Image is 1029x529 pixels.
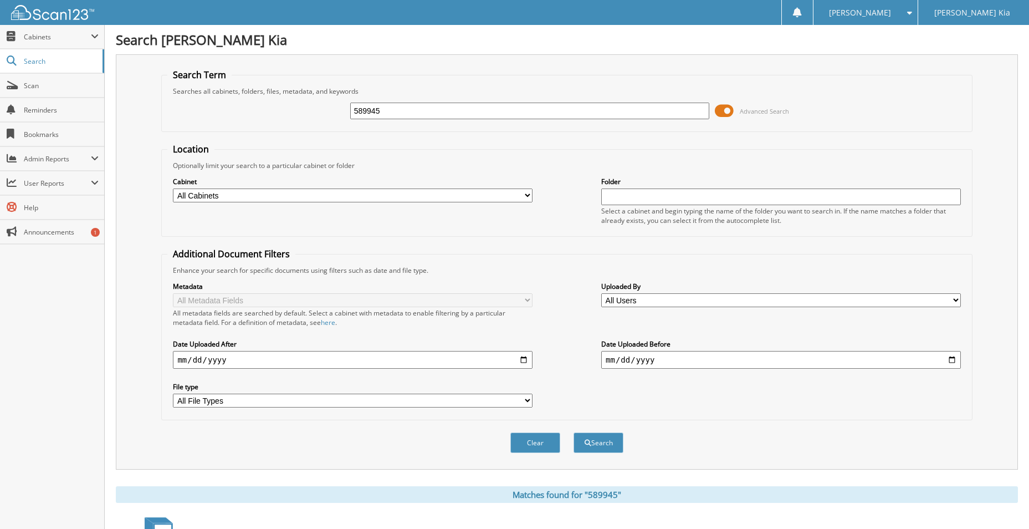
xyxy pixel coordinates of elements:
[601,206,961,225] div: Select a cabinet and begin typing the name of the folder you want to search in. If the name match...
[167,266,966,275] div: Enhance your search for specific documents using filters such as date and file type.
[321,318,335,327] a: here
[601,339,961,349] label: Date Uploaded Before
[934,9,1010,16] span: [PERSON_NAME] Kia
[24,179,91,188] span: User Reports
[167,143,214,155] legend: Location
[91,228,100,237] div: 1
[11,5,94,20] img: scan123-logo-white.svg
[116,486,1018,503] div: Matches found for "589945"
[167,248,295,260] legend: Additional Document Filters
[173,339,533,349] label: Date Uploaded After
[574,433,623,453] button: Search
[173,351,533,369] input: start
[601,351,961,369] input: end
[24,57,97,66] span: Search
[167,69,232,81] legend: Search Term
[510,433,560,453] button: Clear
[601,177,961,186] label: Folder
[167,161,966,170] div: Optionally limit your search to a particular cabinet or folder
[24,203,99,212] span: Help
[601,282,961,291] label: Uploaded By
[24,227,99,237] span: Announcements
[173,177,533,186] label: Cabinet
[173,308,533,327] div: All metadata fields are searched by default. Select a cabinet with metadata to enable filtering b...
[116,30,1018,49] h1: Search [PERSON_NAME] Kia
[740,107,789,115] span: Advanced Search
[167,87,966,96] div: Searches all cabinets, folders, files, metadata, and keywords
[173,282,533,291] label: Metadata
[24,32,91,42] span: Cabinets
[24,130,99,139] span: Bookmarks
[24,105,99,115] span: Reminders
[24,81,99,90] span: Scan
[829,9,891,16] span: [PERSON_NAME]
[173,382,533,391] label: File type
[24,154,91,164] span: Admin Reports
